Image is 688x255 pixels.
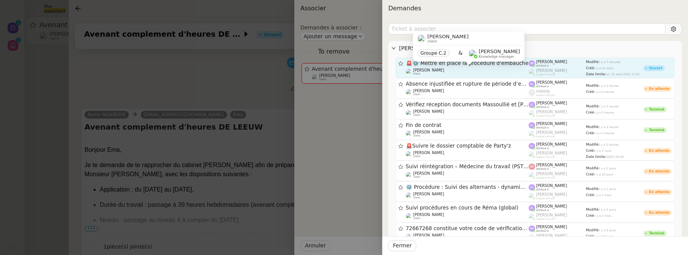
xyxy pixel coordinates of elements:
[406,226,529,231] span: 72667268 constitue votre code de vérification Microsoft OneDrive.
[536,192,567,197] span: [PERSON_NAME]
[529,122,586,129] app-user-label: attribué à
[529,213,586,221] app-user-label: suppervisé par
[586,228,599,232] span: Modifié
[536,163,567,167] span: [PERSON_NAME]
[586,66,594,70] span: Créé
[594,90,614,94] span: il y a 6 heures
[406,109,529,117] app-user-detailed-label: client
[406,60,412,66] span: 🚨
[536,225,567,229] span: [PERSON_NAME]
[413,72,420,75] span: client
[529,151,586,159] app-user-label: suppervisé par
[529,172,586,179] app-user-label: suppervisé par
[536,94,555,97] span: suppervisé par
[599,125,619,129] span: il y a 3 heures
[413,192,444,196] span: [PERSON_NAME]
[388,240,416,251] button: Fermer
[536,156,555,159] span: suppervisé par
[649,211,669,214] div: En attente
[599,167,616,170] span: il y a 2 jours
[406,130,529,138] app-user-detailed-label: client
[536,114,555,117] span: suppervisé par
[594,235,613,238] span: il y a 10 jours
[536,213,567,217] span: [PERSON_NAME]
[529,101,586,109] app-user-label: attribué à
[406,234,412,240] img: users%2FrZ9hsAwvZndyAxvpJrwIinY54I42%2Favatar%2FChatGPT%20Image%201%20aou%CC%82t%202025%2C%2011_1...
[529,142,586,150] app-user-label: attribué à
[529,110,535,117] img: users%2FoFdbodQ3TgNoWt9kP3GXAs5oaCq1%2Favatar%2Fprofile-pic.png
[586,131,594,135] span: Créé
[536,135,555,138] span: suppervisé par
[406,164,529,169] span: Suivi réintégration – Médecine du travail (PST35) + paiements effectués
[529,102,535,108] img: svg
[586,166,599,170] span: Modifié
[649,170,669,173] div: En attente
[393,241,412,250] span: Fermer
[417,34,426,43] img: users%2FrZ9hsAwvZndyAxvpJrwIinY54I42%2Favatar%2FChatGPT%20Image%201%20aou%CC%82t%202025%2C%2011_1...
[594,193,611,197] span: il y a 2 mois
[479,55,514,59] span: Knowledge manager
[599,60,621,64] span: il y a 7 minutes
[427,34,469,39] span: [PERSON_NAME]
[586,155,605,159] span: Date limite
[536,229,549,232] span: attribué à
[605,155,624,159] span: [DATE] 00:00
[594,149,611,153] span: il y a 2 mois
[536,73,555,76] span: suppervisé par
[479,49,520,54] span: [PERSON_NAME]
[413,93,420,96] span: client
[649,190,669,194] div: En attente
[413,109,444,114] span: [PERSON_NAME]
[406,123,529,128] span: Fin de contrat
[529,60,586,67] app-user-label: attribué à
[536,130,567,135] span: [PERSON_NAME]
[536,80,567,84] span: [PERSON_NAME]
[413,114,420,117] span: client
[406,192,529,200] app-user-detailed-label: client
[529,143,535,149] img: svg
[413,217,420,220] span: client
[529,205,535,211] img: svg
[649,149,669,153] div: En attente
[586,149,594,153] span: Créé
[536,151,567,155] span: [PERSON_NAME]
[529,192,586,200] app-user-label: suppervisé par
[413,213,444,217] span: [PERSON_NAME]
[599,84,619,88] span: il y a 2 heures
[536,142,567,146] span: [PERSON_NAME]
[536,68,567,73] span: [PERSON_NAME]
[469,49,520,58] app-user-label: Knowledge manager
[536,60,567,64] span: [PERSON_NAME]
[406,172,412,178] img: users%2FrZ9hsAwvZndyAxvpJrwIinY54I42%2Favatar%2FChatGPT%20Image%201%20aou%CC%82t%202025%2C%2011_1...
[529,81,535,88] img: svg
[529,131,535,137] img: users%2FoFdbodQ3TgNoWt9kP3GXAs5oaCq1%2Favatar%2Fprofile-pic.png
[536,122,567,126] span: [PERSON_NAME]
[536,167,549,171] span: attribué à
[536,126,549,129] span: attribué à
[586,84,599,88] span: Modifié
[529,234,535,240] img: users%2FoFdbodQ3TgNoWt9kP3GXAs5oaCq1%2Favatar%2Fprofile-pic.png
[459,49,463,58] span: &
[529,213,535,220] img: users%2FoFdbodQ3TgNoWt9kP3GXAs5oaCq1%2Favatar%2Fprofile-pic.png
[406,151,412,158] img: users%2FrZ9hsAwvZndyAxvpJrwIinY54I42%2Favatar%2FChatGPT%20Image%201%20aou%CC%82t%202025%2C%2011_1...
[649,128,664,132] div: Terminé
[406,205,529,211] span: Suivi procédures en cours de Réma (global)
[406,89,529,96] app-user-detailed-label: client
[599,187,616,191] span: il y a 2 jours
[406,213,529,220] app-user-detailed-label: client
[529,184,586,191] app-user-label: attribué à
[586,193,594,197] span: Créé
[605,73,640,76] span: lun. 25 août 2025 17:00
[399,44,679,53] span: [PERSON_NAME]
[529,80,586,88] app-user-label: attribué à
[529,68,586,76] app-user-label: suppervisé par
[529,172,535,179] img: users%2FoFdbodQ3TgNoWt9kP3GXAs5oaCq1%2Favatar%2Fprofile-pic.png
[586,90,594,94] span: Créé
[529,110,586,117] app-user-label: suppervisé par
[649,87,669,91] div: En attente
[529,204,586,212] app-user-label: attribué à
[413,130,444,134] span: [PERSON_NAME]
[586,125,599,129] span: Modifié
[413,175,420,179] span: client
[586,110,594,114] span: Créé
